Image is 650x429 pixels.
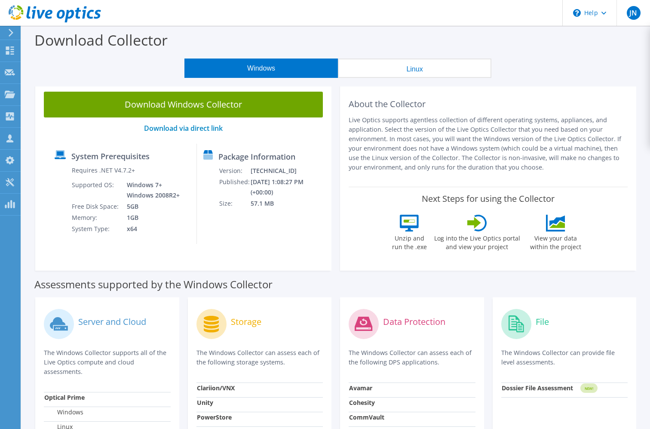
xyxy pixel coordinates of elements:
[197,398,213,407] strong: Unity
[34,30,168,50] label: Download Collector
[231,318,261,326] label: Storage
[197,384,235,392] strong: Clariion/VNX
[219,198,250,209] td: Size:
[144,123,223,133] a: Download via direct link
[219,176,250,198] td: Published:
[349,384,372,392] strong: Avamar
[627,6,641,20] span: JN
[250,165,328,176] td: [TECHNICAL_ID]
[349,413,384,421] strong: CommVault
[71,201,120,212] td: Free Disk Space:
[434,231,521,251] label: Log into the Live Optics portal and view your project
[218,152,295,161] label: Package Information
[349,398,375,407] strong: Cohesity
[383,318,445,326] label: Data Protection
[349,348,475,367] p: The Windows Collector can assess each of the following DPS applications.
[250,176,328,198] td: [DATE] 1:08:27 PM (+00:00)
[120,212,181,223] td: 1GB
[71,212,120,223] td: Memory:
[120,201,181,212] td: 5GB
[71,179,120,201] td: Supported OS:
[34,280,273,289] label: Assessments supported by the Windows Collector
[44,393,85,401] strong: Optical Prime
[390,231,429,251] label: Unzip and run the .exe
[72,166,135,175] label: Requires .NET V4.7.2+
[44,408,83,417] label: Windows
[71,223,120,235] td: System Type:
[120,223,181,235] td: x64
[338,59,491,78] button: Linux
[197,413,232,421] strong: PowerStore
[44,348,171,377] p: The Windows Collector supports all of the Live Optics compute and cloud assessments.
[349,99,628,109] h2: About the Collector
[349,115,628,172] p: Live Optics supports agentless collection of different operating systems, appliances, and applica...
[536,318,549,326] label: File
[219,165,250,176] td: Version:
[422,194,555,204] label: Next Steps for using the Collector
[184,59,338,78] button: Windows
[502,384,573,392] strong: Dossier File Assessment
[196,348,323,367] p: The Windows Collector can assess each of the following storage systems.
[250,198,328,209] td: 57.1 MB
[573,9,581,17] svg: \n
[501,348,628,367] p: The Windows Collector can provide file level assessments.
[44,92,323,117] a: Download Windows Collector
[78,318,146,326] label: Server and Cloud
[71,152,150,160] label: System Prerequisites
[525,231,587,251] label: View your data within the project
[120,179,181,201] td: Windows 7+ Windows 2008R2+
[584,386,593,391] tspan: NEW!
